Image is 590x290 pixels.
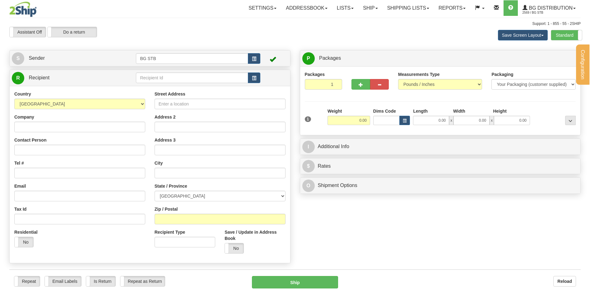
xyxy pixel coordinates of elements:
a: P Packages [302,52,578,65]
input: Enter a location [155,99,286,109]
span: x [490,116,494,125]
label: Company [14,114,34,120]
span: R [12,72,24,84]
label: Street Address [155,91,185,97]
span: $ [302,160,315,172]
span: 1 [305,116,311,122]
input: Sender Id [136,53,248,64]
label: Width [453,108,465,114]
span: BG Distribution [527,5,573,11]
label: Address 3 [155,137,176,143]
label: Packages [305,71,325,77]
button: Save Screen Layout [498,30,548,40]
label: Zip / Postal [155,206,178,212]
div: ... [565,116,576,125]
button: Reload [553,276,576,287]
a: $Rates [302,160,578,173]
a: Lists [332,0,358,16]
span: 2569 / BG STB [523,10,569,16]
label: Address 2 [155,114,176,120]
label: No [15,237,33,247]
label: Height [493,108,507,114]
label: Email [14,183,26,189]
label: Tax Id [14,206,26,212]
span: Recipient [29,75,49,80]
a: Settings [244,0,281,16]
label: Assistant Off [10,27,46,37]
a: Reports [434,0,470,16]
label: Do a return [48,27,97,37]
a: OShipment Options [302,179,578,192]
label: Weight [328,108,342,114]
label: Recipient Type [155,229,185,235]
label: State / Province [155,183,187,189]
button: Ship [252,276,338,288]
label: Save / Update in Address Book [225,229,285,241]
span: Packages [319,55,341,61]
label: City [155,160,163,166]
iframe: chat widget [576,113,589,177]
span: S [12,52,24,65]
label: Measurements Type [398,71,440,77]
span: O [302,180,315,192]
button: Configuration [576,44,589,85]
a: BG Distribution 2569 / BG STB [518,0,580,16]
label: Dims Code [373,108,396,114]
a: R Recipient [12,72,122,84]
label: Tel # [14,160,24,166]
label: Country [14,91,31,97]
span: Sender [29,55,45,61]
label: Contact Person [14,137,46,143]
label: Email Labels [45,276,81,286]
input: Recipient Id [136,72,248,83]
label: Repeat [14,276,40,286]
label: Repeat as Return [120,276,165,286]
label: Packaging [491,71,513,77]
label: Length [413,108,428,114]
span: I [302,141,315,153]
a: Ship [358,0,382,16]
span: x [449,116,453,125]
a: S Sender [12,52,136,65]
label: Is Return [86,276,115,286]
label: Standard [551,30,582,40]
a: Addressbook [281,0,332,16]
label: Residential [14,229,38,235]
label: No [225,243,244,253]
div: Support: 1 - 855 - 55 - 2SHIP [9,21,581,26]
img: logo2569.jpg [9,2,37,17]
a: IAdditional Info [302,140,578,153]
span: P [302,52,315,65]
a: Shipping lists [383,0,434,16]
b: Reload [557,279,572,284]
